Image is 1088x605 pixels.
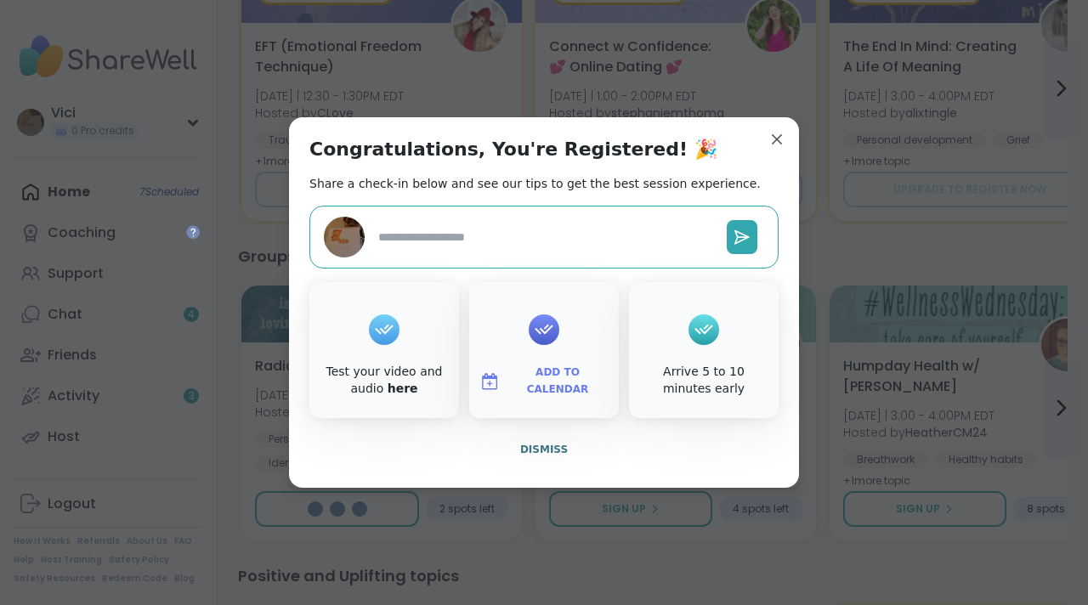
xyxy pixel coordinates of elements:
img: ShareWell Logomark [479,371,500,392]
h1: Congratulations, You're Registered! 🎉 [309,138,717,161]
span: Dismiss [520,444,568,455]
div: Arrive 5 to 10 minutes early [632,364,775,397]
a: here [388,382,418,395]
span: Add to Calendar [507,365,609,398]
button: Dismiss [309,432,779,467]
h2: Share a check-in below and see our tips to get the best session experience. [309,175,761,192]
div: Test your video and audio [313,364,456,397]
img: Vici [324,217,365,257]
iframe: Spotlight [186,225,200,239]
button: Add to Calendar [473,364,615,399]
